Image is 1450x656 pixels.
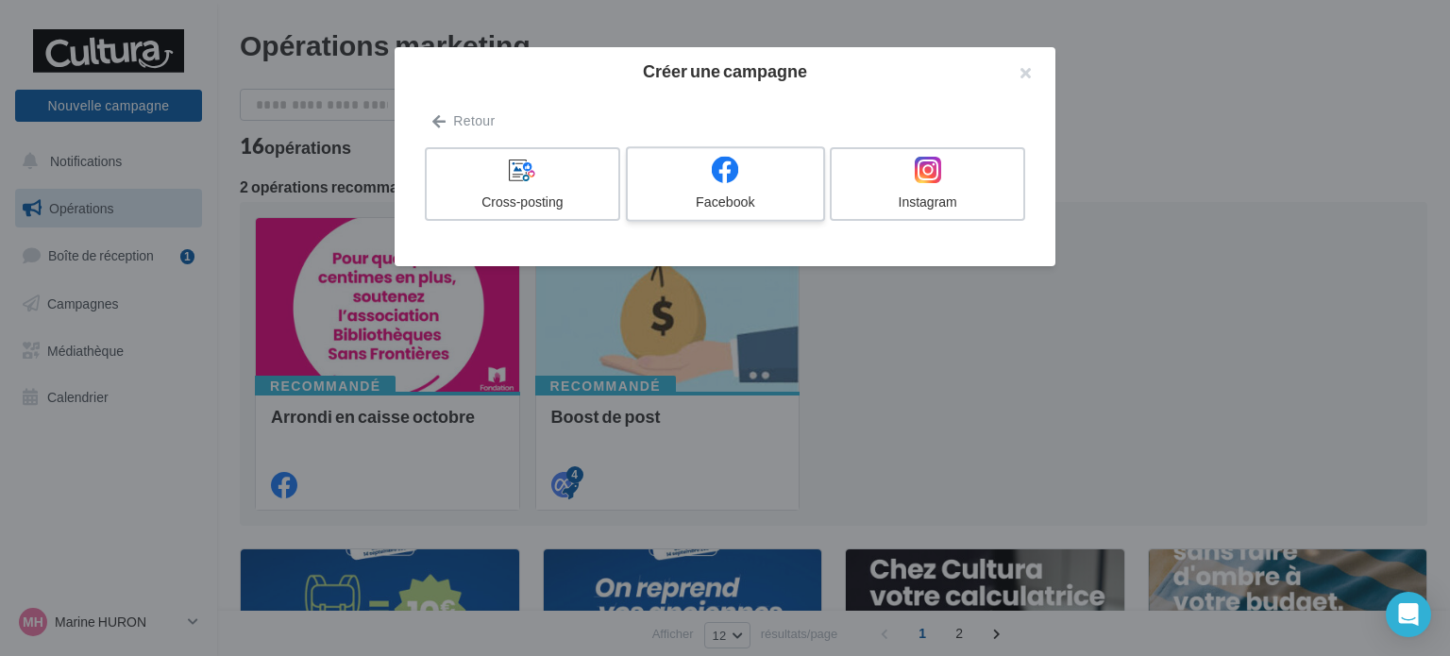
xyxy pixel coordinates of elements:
div: Cross-posting [434,193,611,211]
button: Retour [425,109,502,132]
h2: Créer une campagne [425,62,1025,79]
div: Facebook [635,193,815,211]
div: Open Intercom Messenger [1386,592,1431,637]
div: Instagram [839,193,1016,211]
